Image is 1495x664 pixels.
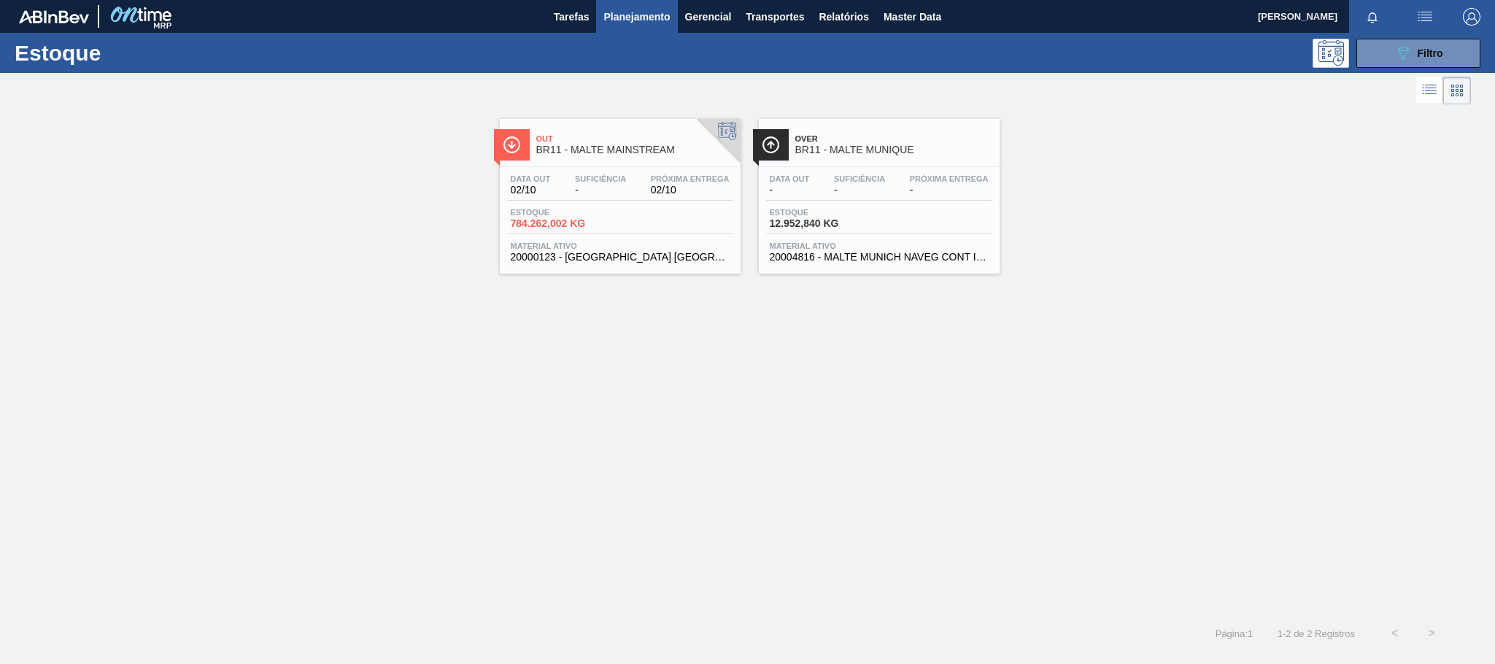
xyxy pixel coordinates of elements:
span: Página : 1 [1216,628,1253,639]
span: Gerencial [685,8,732,26]
a: ÍconeOutBR11 - MALTE MAINSTREAMData out02/10Suficiência-Próxima Entrega02/10Estoque784.262,002 KG... [489,108,748,274]
span: Tarefas [554,8,590,26]
span: Estoque [770,208,872,217]
img: Ícone [503,136,521,154]
span: - [834,185,885,196]
span: Estoque [511,208,613,217]
span: Master Data [884,8,941,26]
h1: Estoque [15,45,235,61]
span: Filtro [1418,47,1443,59]
span: Relatórios [819,8,868,26]
span: Data out [511,174,551,183]
img: TNhmsLtSVTkK8tSr43FrP2fwEKptu5GPRR3wAAAABJRU5ErkJggg== [19,10,89,23]
img: userActions [1416,8,1434,26]
img: Ícone [762,136,780,154]
div: Visão em Cards [1443,77,1471,104]
span: Over [795,134,992,143]
span: Planejamento [603,8,670,26]
img: Logout [1463,8,1480,26]
span: BR11 - MALTE MAINSTREAM [536,144,733,155]
button: Filtro [1356,39,1480,68]
div: Pogramando: nenhum usuário selecionado [1313,39,1349,68]
span: - [575,185,626,196]
span: 1 - 2 de 2 Registros [1275,628,1355,639]
span: Material ativo [511,242,730,250]
span: - [910,185,989,196]
button: > [1413,615,1450,652]
div: Visão em Lista [1416,77,1443,104]
span: Material ativo [770,242,989,250]
span: Data out [770,174,810,183]
a: ÍconeOverBR11 - MALTE MUNIQUEData out-Suficiência-Próxima Entrega-Estoque12.952,840 KGMaterial at... [748,108,1007,274]
span: Suficiência [834,174,885,183]
span: Transportes [746,8,804,26]
span: 784.262,002 KG [511,218,613,229]
span: Out [536,134,733,143]
span: 12.952,840 KG [770,218,872,229]
button: Notificações [1349,7,1396,27]
span: BR11 - MALTE MUNIQUE [795,144,992,155]
span: 02/10 [651,185,730,196]
span: Suficiência [575,174,626,183]
button: < [1377,615,1413,652]
span: Próxima Entrega [651,174,730,183]
span: 20000123 - MALTA URUGUAY BRAHMA BRASIL GRANEL [511,252,730,263]
span: 20004816 - MALTE MUNICH NAVEG CONT IMPORT SUP 40% [770,252,989,263]
span: - [770,185,810,196]
span: 02/10 [511,185,551,196]
span: Próxima Entrega [910,174,989,183]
